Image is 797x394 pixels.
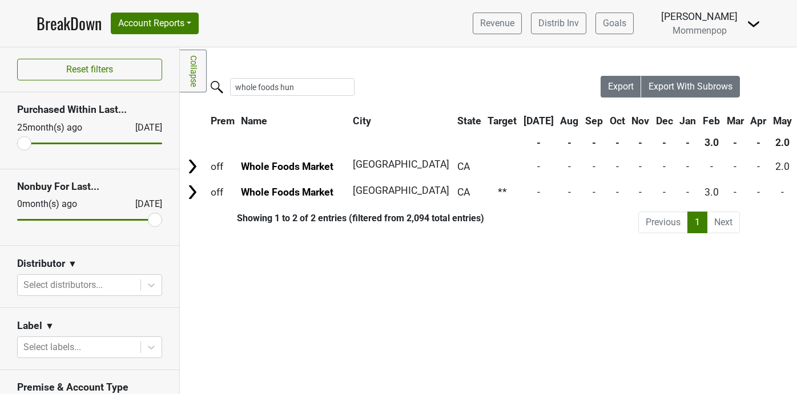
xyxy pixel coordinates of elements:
th: &nbsp;: activate to sort column ascending [181,111,207,131]
th: 2.0 [770,132,795,153]
h3: Distributor [17,258,65,270]
th: - [724,132,747,153]
span: Export [608,81,634,92]
span: - [568,161,571,172]
th: Aug: activate to sort column ascending [558,111,582,131]
span: Export With Subrows [649,81,732,92]
a: Whole Foods Market [241,186,333,198]
span: [GEOGRAPHIC_DATA] [353,185,449,196]
th: Nov: activate to sort column ascending [629,111,652,131]
span: - [537,186,540,198]
th: - [629,132,652,153]
th: Target: activate to sort column ascending [485,111,520,131]
span: 2.0 [775,161,790,172]
th: State: activate to sort column ascending [454,111,484,131]
span: ▼ [45,319,54,333]
span: - [568,186,571,198]
img: Dropdown Menu [747,17,760,31]
span: Name [241,115,267,127]
span: - [639,186,642,198]
h3: Premise & Account Type [17,381,162,393]
th: Jul: activate to sort column ascending [521,111,557,131]
span: - [734,186,736,198]
span: Target [488,115,517,127]
span: - [616,161,619,172]
button: Export With Subrows [641,76,740,98]
th: Mar: activate to sort column ascending [724,111,747,131]
div: 25 month(s) ago [17,121,108,135]
button: Reset filters [17,59,162,80]
div: [PERSON_NAME] [661,9,738,24]
span: - [663,161,666,172]
a: Collapse [180,50,207,92]
a: BreakDown [37,11,102,35]
span: - [616,186,619,198]
th: Name: activate to sort column ascending [239,111,349,131]
th: 3.0 [700,132,723,153]
span: - [757,186,760,198]
th: - [521,132,557,153]
th: Sep: activate to sort column ascending [582,111,606,131]
div: [DATE] [125,197,162,211]
td: off [208,154,238,178]
th: - [747,132,769,153]
th: May: activate to sort column ascending [770,111,795,131]
div: 0 month(s) ago [17,197,108,211]
span: - [639,161,642,172]
span: Prem [211,115,235,127]
th: Oct: activate to sort column ascending [607,111,628,131]
th: Apr: activate to sort column ascending [747,111,769,131]
div: Showing 1 to 2 of 2 entries (filtered from 2,094 total entries) [180,213,484,224]
span: - [593,161,595,172]
img: Arrow right [184,184,201,201]
button: Export [601,76,642,98]
span: - [686,161,689,172]
h3: Nonbuy For Last... [17,181,162,193]
th: Prem: activate to sort column ascending [208,111,238,131]
span: CA [457,186,470,198]
a: 1 [687,212,707,233]
span: [GEOGRAPHIC_DATA] [353,159,449,170]
span: CA [457,161,470,172]
th: Dec: activate to sort column ascending [653,111,676,131]
span: - [686,186,689,198]
h3: Purchased Within Last... [17,104,162,116]
button: Account Reports [111,13,199,34]
span: ▼ [68,257,77,271]
th: Feb: activate to sort column ascending [700,111,723,131]
td: off [208,180,238,205]
span: - [593,186,595,198]
span: - [710,161,713,172]
a: Revenue [473,13,522,34]
span: - [537,161,540,172]
th: - [677,132,699,153]
div: [DATE] [125,121,162,135]
span: - [781,186,784,198]
a: Goals [595,13,634,34]
th: City: activate to sort column ascending [350,111,444,131]
span: Mommenpop [673,25,727,36]
h3: Label [17,320,42,332]
th: - [607,132,628,153]
span: 3.0 [705,186,719,198]
th: - [558,132,582,153]
span: - [734,161,736,172]
th: - [582,132,606,153]
a: Distrib Inv [531,13,586,34]
th: - [653,132,676,153]
img: Arrow right [184,158,201,175]
th: Jan: activate to sort column ascending [677,111,699,131]
span: - [663,186,666,198]
a: Whole Foods Market [241,161,333,172]
span: - [757,161,760,172]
